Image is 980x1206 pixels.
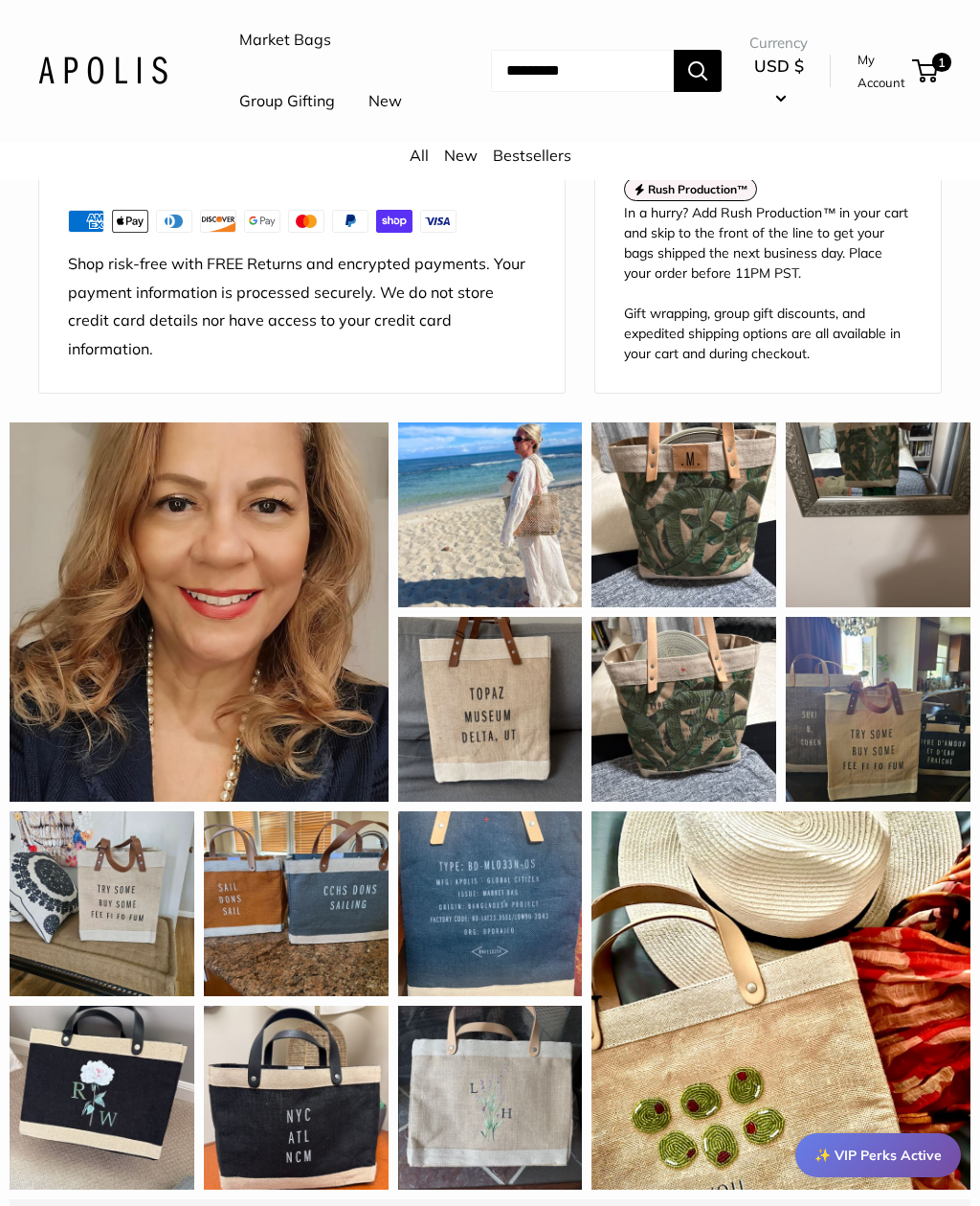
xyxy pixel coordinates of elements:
[368,87,402,116] a: New
[444,146,478,165] a: New
[749,51,808,112] button: USD $
[749,30,808,57] span: Currency
[914,59,938,82] a: 1
[68,250,536,365] p: Shop risk-free with FREE Returns and encrypted payments. Your payment information is processed se...
[239,26,331,55] a: Market Bags
[932,53,951,72] span: 1
[648,182,748,196] strong: Rush Production™
[795,1133,961,1177] div: ✨ VIP Perks Active
[857,48,905,95] a: My Account
[410,146,429,165] a: All
[491,50,674,92] input: Search...
[239,87,335,116] a: Group Gifting
[493,146,571,165] a: Bestsellers
[674,50,722,92] button: Search
[624,203,912,364] div: In a hurry? Add Rush Production™ in your cart and skip to the front of the line to get your bags ...
[754,56,804,76] span: USD $
[38,57,167,84] img: Apolis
